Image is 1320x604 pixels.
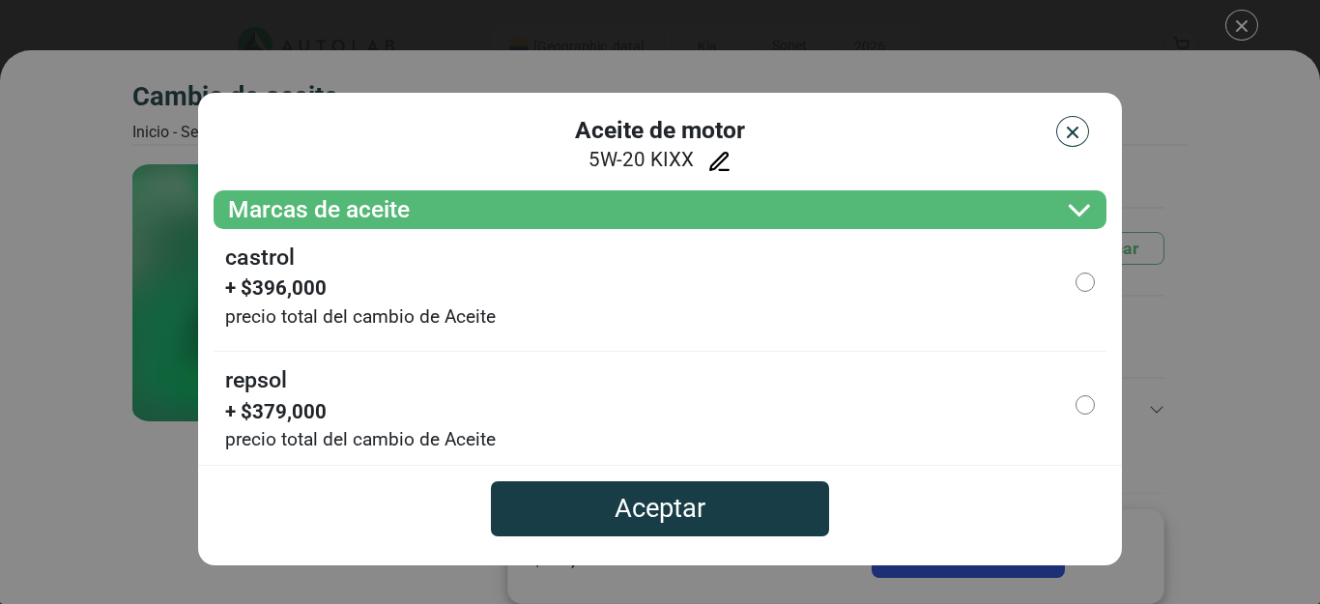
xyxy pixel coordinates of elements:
[225,426,496,454] small: precio total del cambio de Aceite
[588,148,694,171] span: 5W-20 KIXX
[225,241,295,274] label: CASTROL
[225,363,287,397] label: REPSOL
[377,116,943,145] h3: Aceite de motor
[225,273,496,303] span: + $ 396,000
[228,195,410,224] h3: Marcas de aceite
[225,303,496,331] small: precio total del cambio de Aceite
[491,481,829,536] button: Aceptar
[225,397,496,427] span: + $ 379,000
[1063,123,1082,142] img: close icon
